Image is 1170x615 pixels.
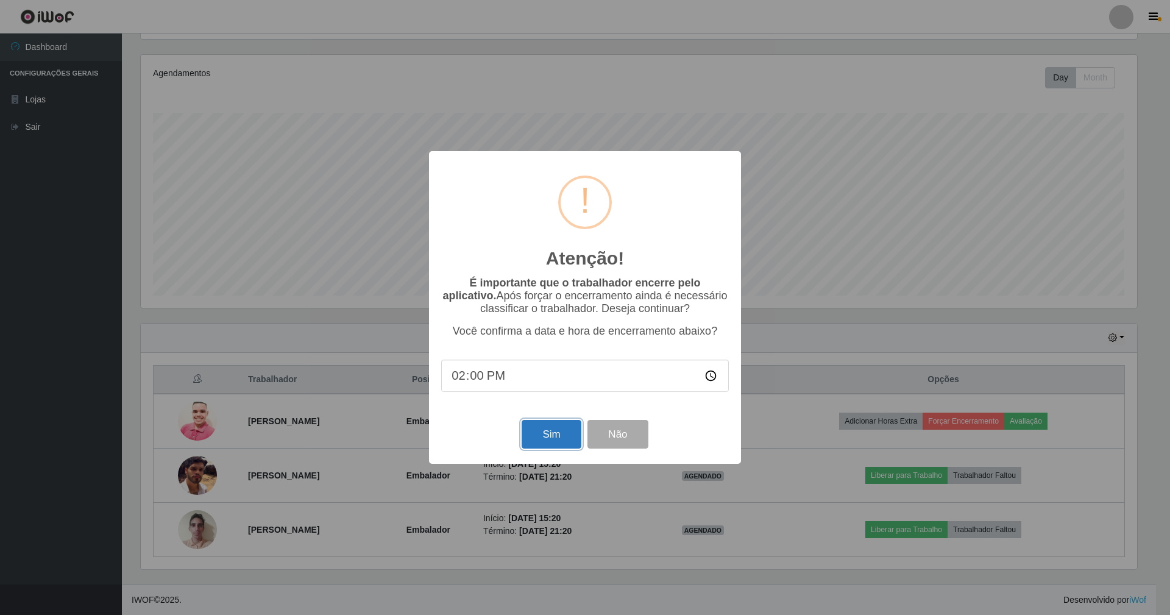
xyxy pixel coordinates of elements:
b: É importante que o trabalhador encerre pelo aplicativo. [442,277,700,302]
p: Após forçar o encerramento ainda é necessário classificar o trabalhador. Deseja continuar? [441,277,729,315]
p: Você confirma a data e hora de encerramento abaixo? [441,325,729,338]
button: Sim [522,420,581,449]
button: Não [587,420,648,449]
h2: Atenção! [546,247,624,269]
